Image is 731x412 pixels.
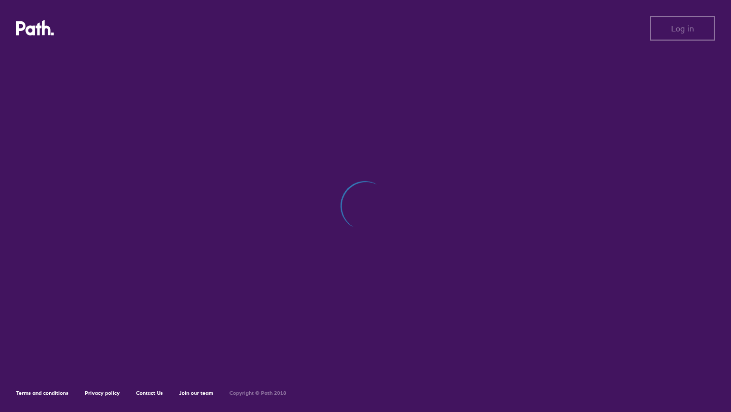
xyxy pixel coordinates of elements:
a: Privacy policy [85,390,120,396]
a: Contact Us [136,390,163,396]
a: Terms and conditions [16,390,69,396]
h6: Copyright © Path 2018 [229,390,286,396]
button: Log in [650,16,715,41]
span: Log in [671,24,694,33]
a: Join our team [179,390,213,396]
